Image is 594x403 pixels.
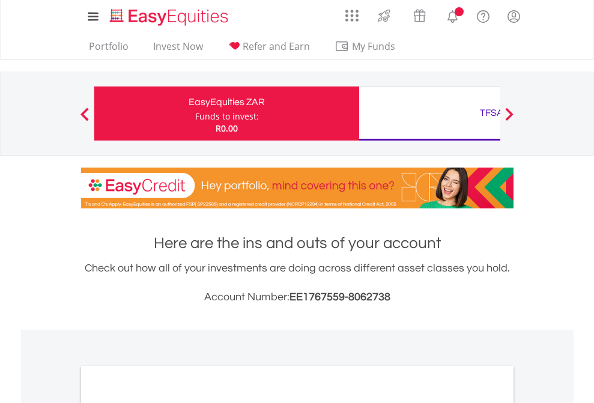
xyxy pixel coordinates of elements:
img: vouchers-v2.svg [410,6,429,25]
button: Next [497,114,521,126]
a: Vouchers [402,3,437,25]
img: grid-menu-icon.svg [345,9,359,22]
span: R0.00 [216,123,238,134]
a: Invest Now [148,40,208,59]
a: Portfolio [84,40,133,59]
a: Notifications [437,3,468,27]
img: thrive-v2.svg [374,6,394,25]
img: EasyEquities_Logo.png [108,7,233,27]
div: EasyEquities ZAR [102,94,352,111]
img: EasyCredit Promotion Banner [81,168,514,208]
div: Funds to invest: [195,111,259,123]
a: FAQ's and Support [468,3,499,27]
div: Check out how all of your investments are doing across different asset classes you hold. [81,260,514,306]
a: AppsGrid [338,3,366,22]
a: Refer and Earn [223,40,315,59]
a: Home page [105,3,233,27]
a: My Profile [499,3,529,29]
button: Previous [73,114,97,126]
h1: Here are the ins and outs of your account [81,232,514,254]
span: EE1767559-8062738 [289,291,390,303]
span: My Funds [335,38,413,54]
h3: Account Number: [81,289,514,306]
span: Refer and Earn [243,40,310,53]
